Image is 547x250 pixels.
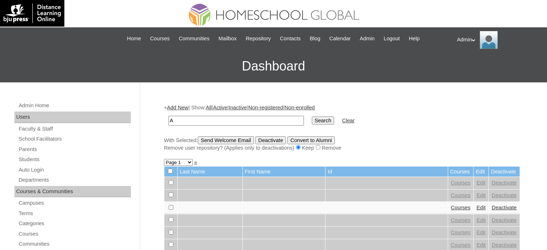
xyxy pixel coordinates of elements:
a: » [194,159,197,165]
a: Students [18,155,131,164]
span: Admin [360,35,375,43]
div: Users [14,112,131,123]
div: Admin [457,31,540,49]
a: Courses [451,205,471,210]
a: Edit [477,217,486,223]
span: Mailbox [219,35,237,43]
a: Blog [306,35,324,43]
div: Remove user repository? (Applies only to deactivations) Keep Remove [164,144,520,152]
a: Deactivate [492,180,516,186]
input: Convert to Alumni [287,136,335,144]
a: Parents [18,145,131,154]
a: Deactivate [492,192,516,198]
a: Auto Login [18,165,131,174]
a: Contacts [276,35,304,43]
a: Mailbox [215,35,241,43]
a: Courses [451,242,471,248]
input: Send Welcome Email [198,136,254,144]
a: Courses [18,229,131,238]
a: Logout [380,35,404,43]
span: Help [409,35,420,43]
a: Clear [342,118,355,123]
td: Deactivate [489,167,519,177]
a: Departments [18,176,131,185]
a: Edit [477,205,486,210]
a: Deactivate [492,217,516,223]
a: Edit [477,180,486,186]
h3: Dashboard [4,50,543,82]
a: Courses [451,217,471,223]
span: Logout [384,35,400,43]
a: Communities [18,240,131,249]
td: First Name [243,167,325,177]
td: Courses [448,167,474,177]
td: Last Name [178,167,242,177]
span: Calendar [329,35,351,43]
a: Help [405,35,423,43]
a: Inactive [229,105,247,110]
div: + | Show: | | | | [164,104,520,151]
span: Courses [150,35,170,43]
a: Calendar [326,35,354,43]
a: Non-registered [248,105,283,110]
a: Campuses [18,199,131,208]
a: Courses [451,192,471,198]
a: Faculty & Staff [18,124,131,133]
a: Repository [242,35,274,43]
img: logo-white.png [4,4,61,23]
a: Categories [18,219,131,228]
a: Edit [477,192,486,198]
a: Home [123,35,145,43]
a: Active [213,105,227,110]
a: School Facilitators [18,135,131,144]
span: Communities [179,35,210,43]
input: Search [168,116,304,126]
img: Admin Homeschool Global [480,31,498,49]
td: Edit [474,167,488,177]
a: Courses [451,180,471,186]
td: Id [325,167,447,177]
input: Search [312,117,334,124]
a: Admin Home [18,101,131,110]
span: Home [127,35,141,43]
span: Blog [310,35,320,43]
span: Contacts [280,35,301,43]
a: Courses [146,35,173,43]
span: Repository [246,35,271,43]
div: Courses & Communities [14,186,131,197]
a: Admin [356,35,378,43]
a: Add New [167,105,188,110]
a: Deactivate [492,242,516,248]
a: All [206,105,211,110]
a: Deactivate [492,205,516,210]
a: Terms [18,209,131,218]
div: With Selected: [164,136,520,152]
a: Courses [451,229,471,235]
a: Communities [175,35,213,43]
a: Non-enrolled [284,105,315,110]
a: Edit [477,242,486,248]
a: Deactivate [492,229,516,235]
a: Edit [477,229,486,235]
input: Deactivate [255,136,286,144]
